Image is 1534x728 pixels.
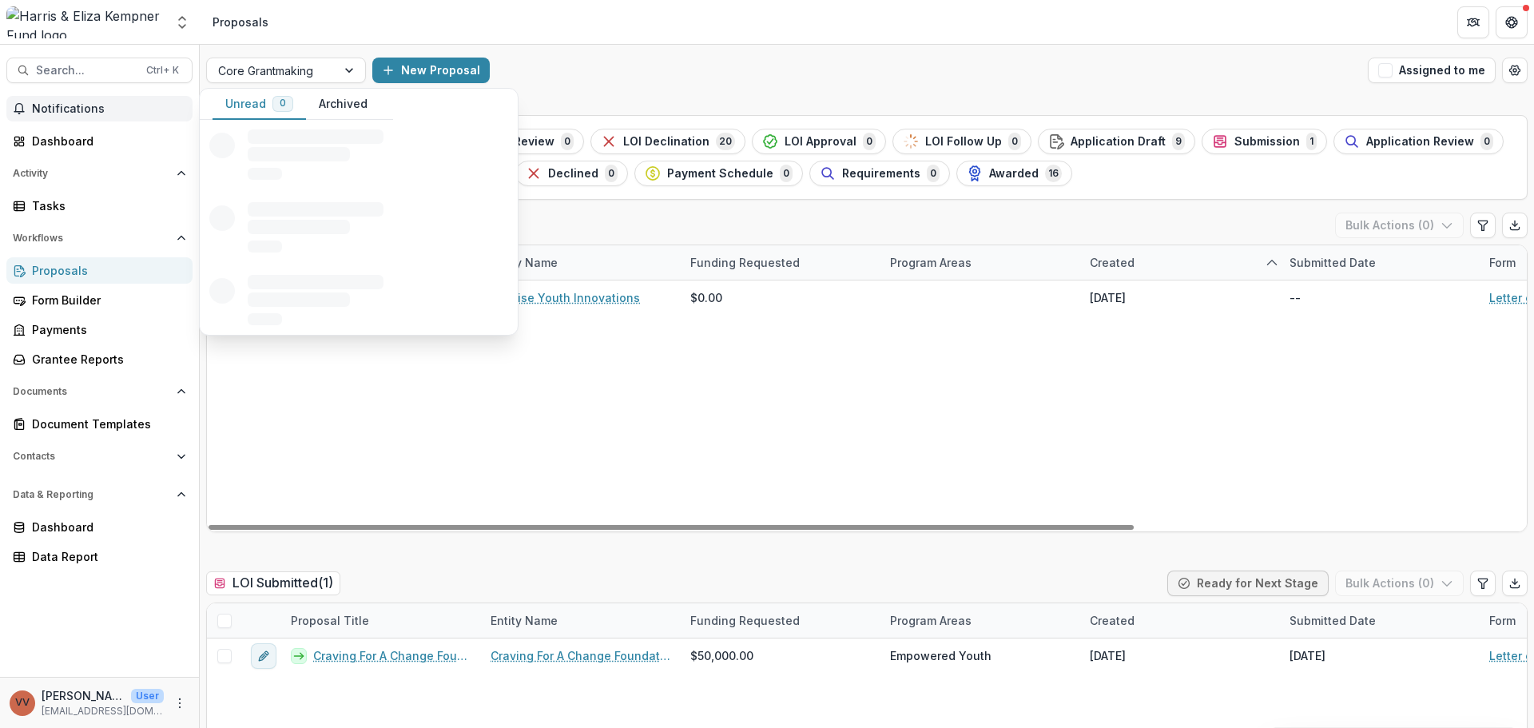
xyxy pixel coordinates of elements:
[6,543,193,570] a: Data Report
[1335,213,1464,238] button: Bulk Actions (0)
[6,6,165,38] img: Harris & Eliza Kempner Fund logo
[880,245,1080,280] div: Program Areas
[863,133,876,150] span: 0
[634,161,803,186] button: Payment Schedule0
[1306,133,1317,150] span: 1
[1008,133,1021,150] span: 0
[32,133,180,149] div: Dashboard
[690,289,722,306] span: $0.00
[251,643,276,669] button: edit
[752,129,886,154] button: LOI Approval0
[1038,129,1195,154] button: Application Draft9
[925,135,1002,149] span: LOI Follow Up
[32,102,186,116] span: Notifications
[1496,6,1528,38] button: Get Help
[15,698,30,708] div: Vivian Victoria
[1502,571,1528,596] button: Export table data
[13,168,170,179] span: Activity
[690,647,753,664] span: $50,000.00
[892,129,1031,154] button: LOI Follow Up0
[32,292,180,308] div: Form Builder
[1502,58,1528,83] button: Open table manager
[6,193,193,219] a: Tasks
[809,161,950,186] button: Requirements0
[206,571,340,595] h2: LOI Submitted ( 1 )
[6,379,193,404] button: Open Documents
[880,612,981,629] div: Program Areas
[1280,603,1480,638] div: Submitted Date
[1280,245,1480,280] div: Submitted Date
[213,14,268,30] div: Proposals
[590,129,745,154] button: LOI Declination20
[6,96,193,121] button: Notifications
[6,316,193,343] a: Payments
[1202,129,1327,154] button: Submission1
[1480,133,1493,150] span: 0
[206,10,275,34] nav: breadcrumb
[281,603,481,638] div: Proposal Title
[1071,135,1166,149] span: Application Draft
[1333,129,1504,154] button: Application Review0
[372,58,490,83] button: New Proposal
[927,165,940,182] span: 0
[6,58,193,83] button: Search...
[1080,254,1144,271] div: Created
[681,612,809,629] div: Funding Requested
[681,245,880,280] div: Funding Requested
[1480,612,1525,629] div: Form
[605,165,618,182] span: 0
[6,257,193,284] a: Proposals
[1290,647,1325,664] div: [DATE]
[1090,289,1126,306] div: [DATE]
[143,62,182,79] div: Ctrl + K
[32,351,180,368] div: Grantee Reports
[956,161,1072,186] button: Awarded16
[13,489,170,500] span: Data & Reporting
[667,167,773,181] span: Payment Schedule
[36,64,137,78] span: Search...
[1234,135,1300,149] span: Submission
[1080,245,1280,280] div: Created
[1090,647,1126,664] div: [DATE]
[6,287,193,313] a: Form Builder
[890,647,992,664] span: Empowered Youth
[32,262,180,279] div: Proposals
[6,411,193,437] a: Document Templates
[13,451,170,462] span: Contacts
[42,687,125,704] p: [PERSON_NAME]
[281,612,379,629] div: Proposal Title
[280,97,286,109] span: 0
[1280,254,1385,271] div: Submitted Date
[491,289,640,306] a: EcoRise Youth Innovations
[13,233,170,244] span: Workflows
[561,133,574,150] span: 0
[6,482,193,507] button: Open Data & Reporting
[785,135,856,149] span: LOI Approval
[1366,135,1474,149] span: Application Review
[171,6,193,38] button: Open entity switcher
[1080,603,1280,638] div: Created
[1480,254,1525,271] div: Form
[681,603,880,638] div: Funding Requested
[1368,58,1496,83] button: Assigned to me
[32,416,180,432] div: Document Templates
[880,603,1080,638] div: Program Areas
[42,704,164,718] p: [EMAIL_ADDRESS][DOMAIN_NAME]
[32,197,180,214] div: Tasks
[481,245,681,280] div: Entity Name
[842,167,920,181] span: Requirements
[780,165,793,182] span: 0
[481,603,681,638] div: Entity Name
[1470,213,1496,238] button: Edit table settings
[1335,571,1464,596] button: Bulk Actions (0)
[13,386,170,397] span: Documents
[1457,6,1489,38] button: Partners
[481,254,567,271] div: Entity Name
[306,89,380,120] button: Archived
